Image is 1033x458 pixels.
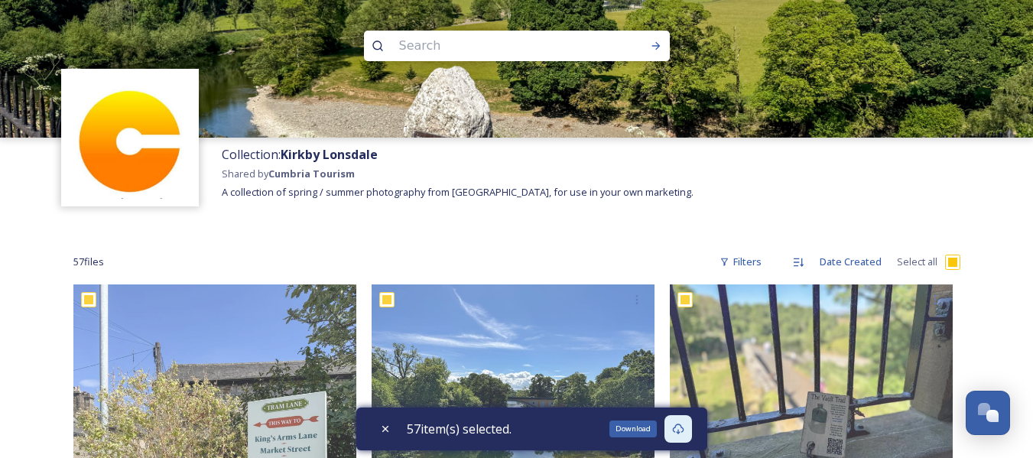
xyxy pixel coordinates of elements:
input: Search [391,29,601,63]
button: Open Chat [966,391,1010,435]
img: images.jpg [69,76,191,199]
strong: Cumbria Tourism [268,167,355,180]
span: Shared by [222,167,355,180]
span: A collection of spring / summer photography from [GEOGRAPHIC_DATA], for use in your own marketing. [222,185,694,199]
div: Filters [712,247,769,277]
strong: Kirkby Lonsdale [281,146,378,163]
span: 57 file s [73,255,104,269]
div: Date Created [812,247,889,277]
span: Select all [897,255,937,269]
div: Download [609,421,657,437]
span: 57 item(s) selected. [407,420,512,438]
span: Collection: [222,146,378,163]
